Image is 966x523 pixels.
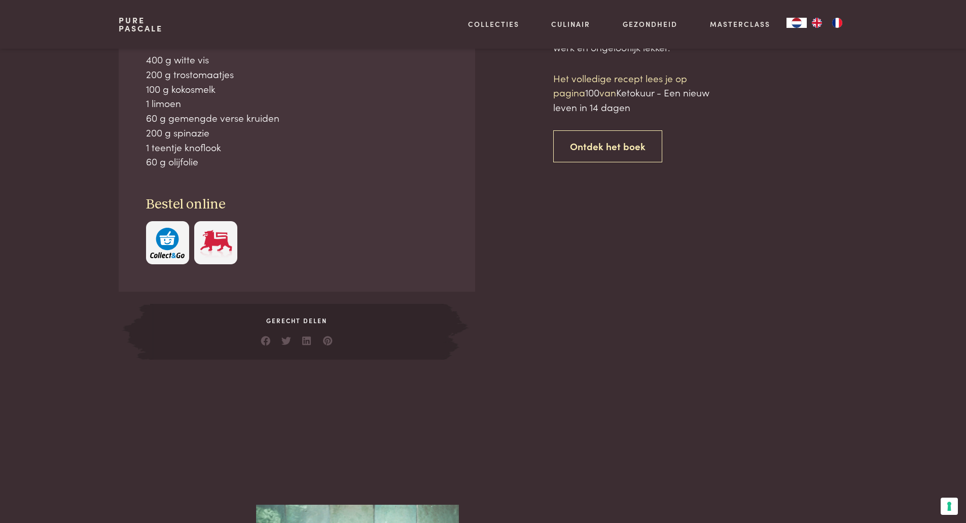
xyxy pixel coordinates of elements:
a: Collecties [468,19,519,29]
div: 60 g gemengde verse kruiden [146,111,448,125]
span: Gerecht delen [150,316,443,325]
div: 200 g spinazie [146,125,448,140]
a: EN [807,18,827,28]
span: Ketokuur - Een nieuw leven in 14 dagen [553,85,709,114]
div: Language [786,18,807,28]
a: PurePascale [119,16,163,32]
a: Masterclass [710,19,770,29]
aside: Language selected: Nederlands [786,18,847,28]
a: Ontdek het boek [553,130,662,162]
img: Delhaize [199,228,233,259]
div: 60 g olijfolie [146,154,448,169]
a: NL [786,18,807,28]
a: Gezondheid [623,19,677,29]
button: Uw voorkeuren voor toestemming voor trackingtechnologieën [941,498,958,515]
ul: Language list [807,18,847,28]
a: FR [827,18,847,28]
div: 200 g trostomaatjes [146,67,448,82]
img: c308188babc36a3a401bcb5cb7e020f4d5ab42f7cacd8327e500463a43eeb86c.svg [150,228,185,259]
div: 100 g kokosmelk [146,82,448,96]
h3: Bestel online [146,196,448,214]
p: Het volledige recept lees je op pagina van [553,71,726,115]
a: Culinair [551,19,590,29]
span: 100 [585,85,599,99]
div: 400 g witte vis [146,52,448,67]
div: 1 teentje knoflook [146,140,448,155]
div: 1 limoen [146,96,448,111]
